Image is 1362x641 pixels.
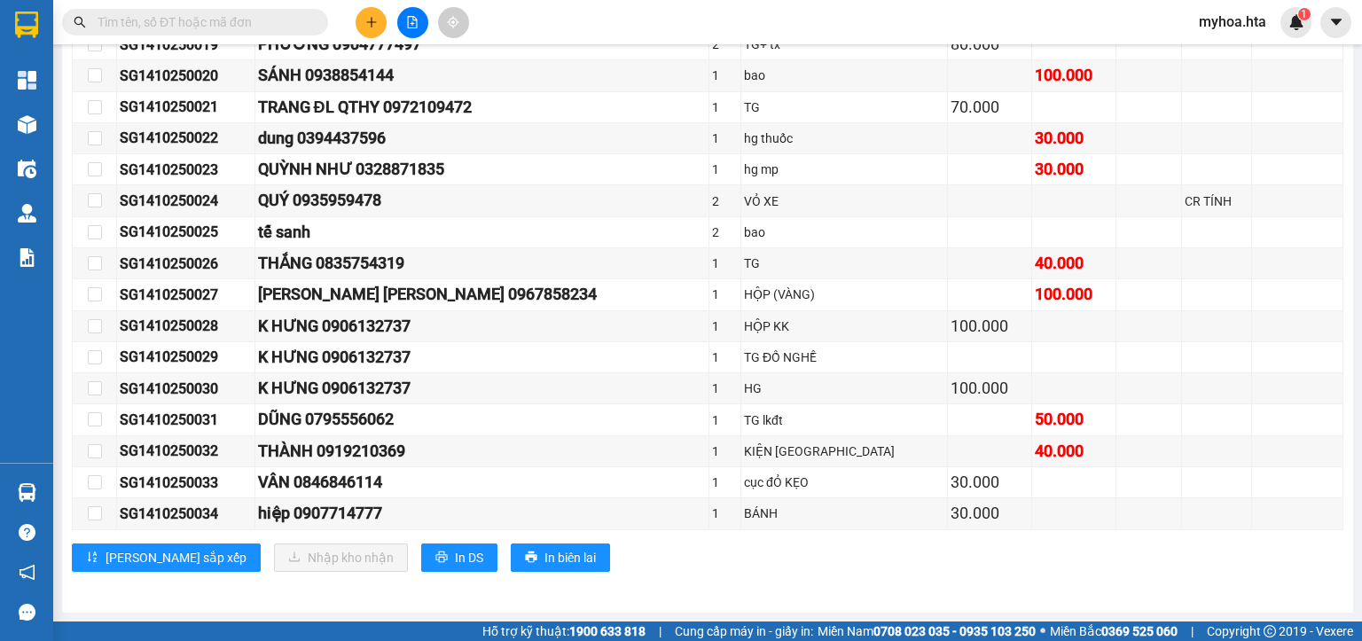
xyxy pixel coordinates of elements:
[1035,63,1113,88] div: 100.000
[712,160,738,179] div: 1
[712,504,738,523] div: 1
[712,66,738,85] div: 1
[258,251,707,276] div: THẮNG 0835754319
[1035,251,1113,276] div: 40.000
[258,63,707,88] div: SÁNH 0938854144
[117,60,255,91] td: SG1410250020
[951,314,1029,339] div: 100.000
[258,282,707,307] div: [PERSON_NAME] [PERSON_NAME] 0967858234
[120,346,252,368] div: SG1410250029
[258,126,707,151] div: dung 0394437596
[712,192,738,211] div: 2
[1328,14,1344,30] span: caret-down
[659,621,661,641] span: |
[117,436,255,467] td: SG1410250032
[98,12,307,32] input: Tìm tên, số ĐT hoặc mã đơn
[120,221,252,243] div: SG1410250025
[525,551,537,565] span: printer
[447,16,459,28] span: aim
[744,254,944,273] div: TG
[15,12,38,38] img: logo-vxr
[19,604,35,621] span: message
[951,501,1029,526] div: 30.000
[511,543,610,572] button: printerIn biên lai
[120,440,252,462] div: SG1410250032
[712,254,738,273] div: 1
[1288,14,1304,30] img: icon-new-feature
[1035,407,1113,432] div: 50.000
[744,66,944,85] div: bao
[117,29,255,60] td: SG1410250019
[120,190,252,212] div: SG1410250024
[951,376,1029,401] div: 100.000
[117,404,255,435] td: SG1410250031
[18,204,36,223] img: warehouse-icon
[569,624,646,638] strong: 1900 633 818
[117,185,255,216] td: SG1410250024
[421,543,497,572] button: printerIn DS
[258,157,707,182] div: QUỲNH NHƯ 0328871835
[120,253,252,275] div: SG1410250026
[744,504,944,523] div: BÁNH
[86,551,98,565] span: sort-ascending
[744,317,944,336] div: HỘP KK
[117,92,255,123] td: SG1410250021
[712,473,738,492] div: 1
[117,467,255,498] td: SG1410250033
[117,279,255,310] td: SG1410250027
[951,95,1029,120] div: 70.000
[744,410,944,430] div: TG lkđt
[712,223,738,242] div: 2
[712,317,738,336] div: 1
[712,98,738,117] div: 1
[1264,625,1276,637] span: copyright
[258,345,707,370] div: K HƯNG 0906132737
[117,248,255,279] td: SG1410250026
[1191,621,1194,641] span: |
[120,34,252,56] div: SG1410250019
[951,470,1029,495] div: 30.000
[1185,11,1280,33] span: myhoa.hta
[18,483,36,502] img: warehouse-icon
[258,376,707,401] div: K HƯNG 0906132737
[1320,7,1351,38] button: caret-down
[744,285,944,304] div: HỘP (VÀNG)
[120,472,252,494] div: SG1410250033
[117,217,255,248] td: SG1410250025
[744,129,944,148] div: hg thuốc
[744,379,944,398] div: HG
[120,409,252,431] div: SG1410250031
[365,16,378,28] span: plus
[120,159,252,181] div: SG1410250023
[873,624,1036,638] strong: 0708 023 035 - 0935 103 250
[712,379,738,398] div: 1
[117,154,255,185] td: SG1410250023
[120,65,252,87] div: SG1410250020
[744,348,944,367] div: TG ĐỒ NGHỀ
[544,548,596,567] span: In biên lai
[18,115,36,134] img: warehouse-icon
[258,314,707,339] div: K HƯNG 0906132737
[120,96,252,118] div: SG1410250021
[258,439,707,464] div: THÀNH 0919210369
[356,7,387,38] button: plus
[258,32,707,57] div: PHƯƠNG 0904777497
[1050,621,1178,641] span: Miền Bắc
[712,129,738,148] div: 1
[744,192,944,211] div: VỎ XE
[117,123,255,154] td: SG1410250022
[482,621,646,641] span: Hỗ trợ kỹ thuật:
[120,315,252,337] div: SG1410250028
[744,35,944,54] div: TG+ tx
[120,127,252,149] div: SG1410250022
[1101,624,1178,638] strong: 0369 525 060
[818,621,1036,641] span: Miền Nam
[1040,628,1045,635] span: ⚪️
[744,473,944,492] div: cục đỎ KẸO
[675,621,813,641] span: Cung cấp máy in - giấy in:
[1035,126,1113,151] div: 30.000
[712,410,738,430] div: 1
[406,16,419,28] span: file-add
[1035,439,1113,464] div: 40.000
[438,7,469,38] button: aim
